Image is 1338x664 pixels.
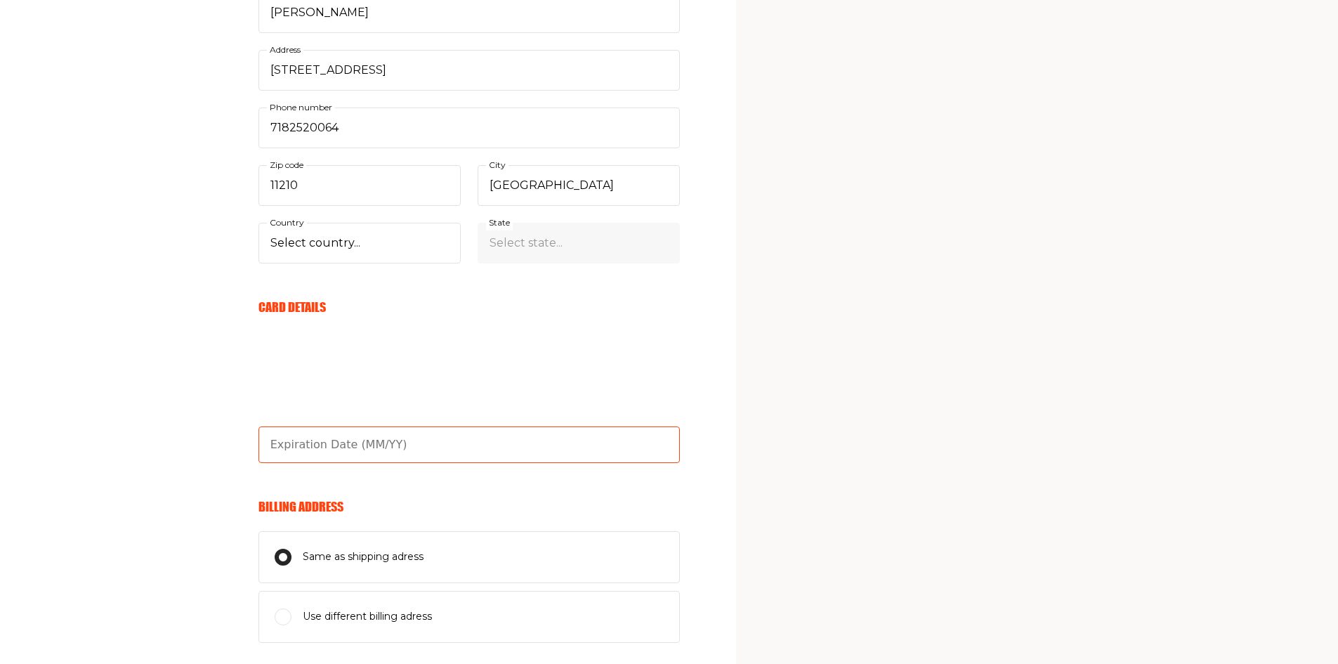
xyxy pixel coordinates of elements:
label: State [486,215,513,230]
input: Address [258,50,680,91]
input: Phone number [258,108,680,148]
input: Use different billing adress [275,608,291,625]
label: Zip code [267,157,306,173]
span: Use different billing adress [303,608,432,625]
iframe: cvv [258,379,680,484]
h6: Card Details [258,299,680,315]
span: Same as shipping adress [303,549,424,566]
select: State [478,223,680,263]
iframe: card [258,331,680,436]
label: Address [267,42,303,58]
label: City [486,157,509,173]
label: Country [267,215,307,230]
input: Please enter a valid expiration date in the format MM/YY [258,427,680,463]
input: Zip code [258,165,461,206]
input: City [478,165,680,206]
label: Phone number [267,100,335,115]
input: Same as shipping adress [275,549,291,566]
h6: Billing Address [258,499,680,514]
select: Country [258,223,461,263]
